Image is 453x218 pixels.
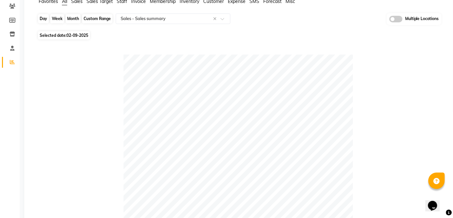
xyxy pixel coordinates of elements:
span: Selected date: [38,31,90,39]
div: Day [38,14,49,23]
span: 02-09-2025 [67,33,88,38]
span: Multiple Locations [405,16,439,22]
span: Clear all [213,15,219,22]
iframe: chat widget [425,192,446,211]
div: Custom Range [82,14,112,23]
div: Week [50,14,64,23]
div: Month [66,14,81,23]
